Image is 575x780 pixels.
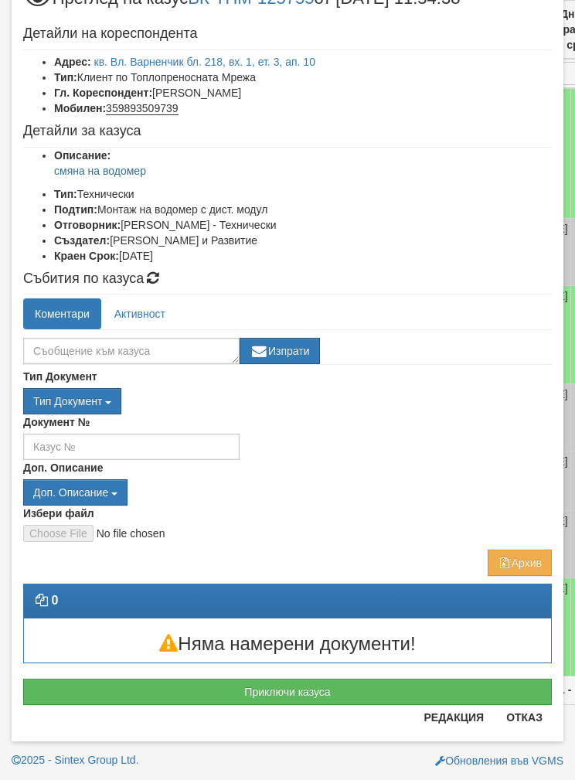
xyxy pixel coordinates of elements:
span: Доп. Описание [33,486,108,499]
b: Подтип: [54,203,97,216]
h4: Детайли за казуса [23,124,552,139]
b: Адрес: [54,56,91,68]
button: Приключи казуса [23,679,552,705]
a: кв. Вл. Варненчик бл. 218, вх. 1, ет. 3, ап. 10 [94,56,315,68]
h4: Детайли на кореспондента [23,26,552,42]
b: Създател: [54,234,110,247]
button: Изпрати [240,338,320,364]
a: Активност [103,298,177,329]
h3: Няма намерени документи! [24,634,551,654]
b: Отговорник: [54,219,121,231]
button: Доп. Описание [23,479,128,506]
button: Редакция [414,705,493,730]
li: [PERSON_NAME] [54,85,552,100]
li: [DATE] [54,248,552,264]
label: Избери файл [23,506,94,521]
button: Тип Документ [23,388,121,414]
b: Тип: [54,188,77,200]
li: [PERSON_NAME] и Развитие [54,233,552,248]
b: Краен Срок: [54,250,119,262]
li: Клиент по Топлопреносната Мрежа [54,70,552,85]
p: смяна на водомер [54,163,552,179]
button: Отказ [497,705,552,730]
h4: Събития по казуса [23,271,552,287]
a: Коментари [23,298,101,329]
label: Документ № [23,414,90,430]
span: Тип Документ [33,395,102,407]
li: Технически [54,186,552,202]
div: Двоен клик, за изчистване на избраната стойност. [23,479,552,506]
b: Описание: [54,149,111,162]
b: Тип: [54,71,77,83]
label: Тип Документ [23,369,97,384]
li: [PERSON_NAME] - Технически [54,217,552,233]
li: Монтаж на водомер с дист. модул [54,202,552,217]
strong: 0 [51,594,58,607]
input: Казус № [23,434,240,460]
b: Мобилен: [54,102,106,114]
div: Двоен клик, за изчистване на избраната стойност. [23,388,552,414]
button: Архив [488,550,552,576]
label: Доп. Описание [23,460,103,475]
b: Гл. Кореспондент: [54,87,152,99]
